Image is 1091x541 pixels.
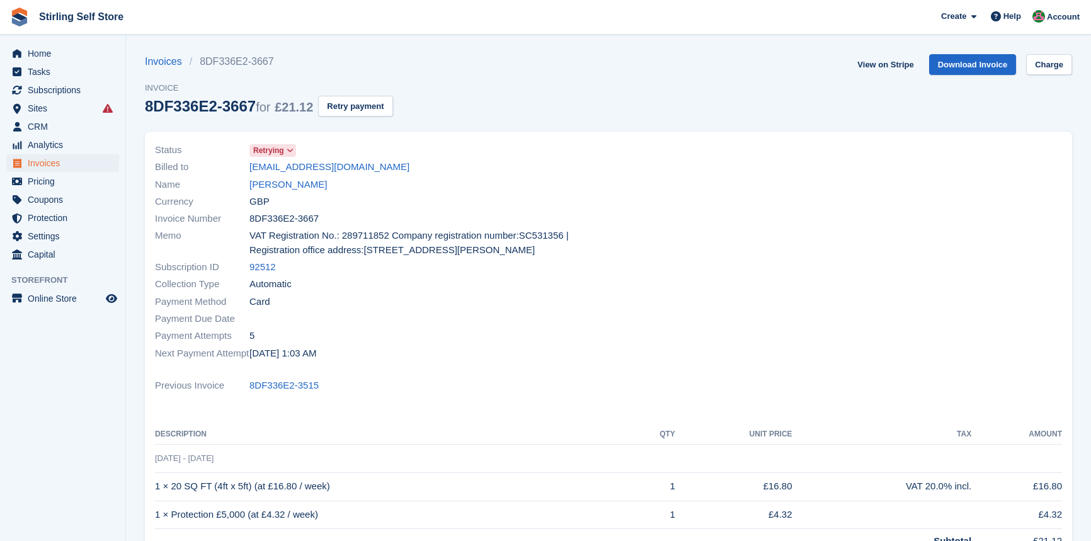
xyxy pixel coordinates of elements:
span: Subscription ID [155,260,249,275]
a: menu [6,136,119,154]
span: Create [941,10,966,23]
a: menu [6,290,119,307]
a: menu [6,100,119,117]
th: Tax [792,424,972,445]
span: for [256,100,270,114]
span: Memo [155,229,249,257]
a: Invoices [145,54,190,69]
a: menu [6,118,119,135]
a: 92512 [249,260,276,275]
span: 8DF336E2-3667 [249,212,319,226]
span: Currency [155,195,249,209]
span: Home [28,45,103,62]
span: Capital [28,246,103,263]
span: Coupons [28,191,103,208]
span: Sites [28,100,103,117]
span: CRM [28,118,103,135]
span: Name [155,178,249,192]
span: Protection [28,209,103,227]
span: £21.12 [275,100,313,114]
th: Description [155,424,632,445]
span: Account [1047,11,1080,23]
span: GBP [249,195,270,209]
span: Analytics [28,136,103,154]
td: £4.32 [675,501,792,529]
a: menu [6,227,119,245]
a: menu [6,209,119,227]
a: menu [6,246,119,263]
span: Pricing [28,173,103,190]
span: Payment Attempts [155,329,249,343]
td: 1 [632,501,675,529]
a: Retrying [249,143,296,157]
a: menu [6,81,119,99]
span: Invoice [145,82,393,94]
span: 5 [249,329,254,343]
a: Preview store [104,291,119,306]
a: View on Stripe [852,54,918,75]
span: Invoices [28,154,103,172]
span: Help [1003,10,1021,23]
th: QTY [632,424,675,445]
span: Payment Method [155,295,249,309]
div: 8DF336E2-3667 [145,98,313,115]
span: Tasks [28,63,103,81]
span: Online Store [28,290,103,307]
span: Subscriptions [28,81,103,99]
th: Unit Price [675,424,792,445]
img: stora-icon-8386f47178a22dfd0bd8f6a31ec36ba5ce8667c1dd55bd0f319d3a0aa187defe.svg [10,8,29,26]
td: 1 × Protection £5,000 (at £4.32 / week) [155,501,632,529]
span: Status [155,143,249,157]
span: Previous Invoice [155,379,249,393]
a: Download Invoice [929,54,1017,75]
div: VAT 20.0% incl. [792,479,972,494]
a: Stirling Self Store [34,6,129,27]
td: £16.80 [675,472,792,501]
a: menu [6,191,119,208]
td: £16.80 [971,472,1062,501]
span: Retrying [253,145,284,156]
span: Payment Due Date [155,312,249,326]
a: [PERSON_NAME] [249,178,327,192]
a: [EMAIL_ADDRESS][DOMAIN_NAME] [249,160,409,174]
span: VAT Registration No.: 289711852 Company registration number:SC531356 | Registration office addres... [249,229,601,257]
img: Lucy [1032,10,1045,23]
a: menu [6,173,119,190]
td: 1 [632,472,675,501]
span: [DATE] - [DATE] [155,453,214,463]
td: 1 × 20 SQ FT (4ft x 5ft) (at £16.80 / week) [155,472,632,501]
th: Amount [971,424,1062,445]
i: Smart entry sync failures have occurred [103,103,113,113]
span: Storefront [11,274,125,287]
a: Charge [1026,54,1072,75]
time: 2025-09-02 00:03:12 UTC [249,346,316,361]
a: menu [6,154,119,172]
span: Settings [28,227,103,245]
nav: breadcrumbs [145,54,393,69]
button: Retry payment [318,96,392,117]
a: menu [6,63,119,81]
span: Billed to [155,160,249,174]
span: Automatic [249,277,292,292]
span: Invoice Number [155,212,249,226]
span: Next Payment Attempt [155,346,249,361]
td: £4.32 [971,501,1062,529]
span: Collection Type [155,277,249,292]
span: Card [249,295,270,309]
a: menu [6,45,119,62]
a: 8DF336E2-3515 [249,379,319,393]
